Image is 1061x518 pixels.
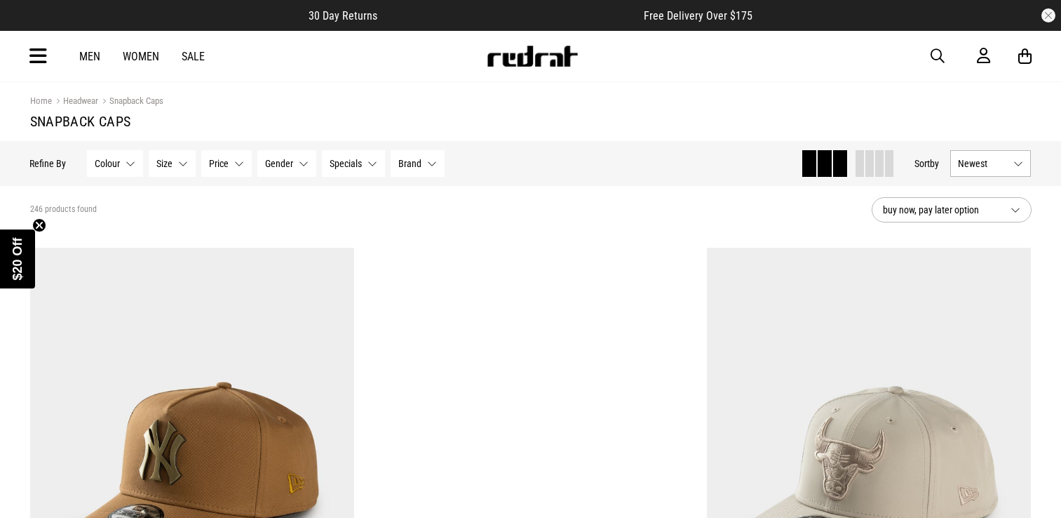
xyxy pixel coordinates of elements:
button: Newest [951,150,1032,177]
a: Headwear [52,95,98,109]
button: Size [149,150,196,177]
span: by [931,158,940,169]
span: Price [210,158,229,169]
button: Specials [323,150,386,177]
p: Refine By [30,158,67,169]
iframe: Customer reviews powered by Trustpilot [405,8,616,22]
button: Price [202,150,252,177]
button: Close teaser [32,218,46,232]
span: 246 products found [30,204,97,215]
button: Gender [258,150,317,177]
span: Specials [330,158,363,169]
button: buy now, pay later option [872,197,1032,223]
span: buy now, pay later option [883,201,999,218]
span: Gender [266,158,294,169]
a: Women [123,50,159,63]
button: Sortby [915,155,940,172]
h1: Snapback Caps [30,113,1032,130]
a: Men [79,50,100,63]
span: Colour [95,158,121,169]
span: Brand [399,158,422,169]
span: Size [157,158,173,169]
a: Sale [182,50,205,63]
span: $20 Off [11,237,25,280]
img: Redrat logo [486,46,579,67]
span: Free Delivery Over $175 [644,9,752,22]
button: Brand [391,150,445,177]
span: Newest [959,158,1008,169]
a: Snapback Caps [98,95,163,109]
span: 30 Day Returns [309,9,377,22]
button: Colour [88,150,144,177]
a: Home [30,95,52,106]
